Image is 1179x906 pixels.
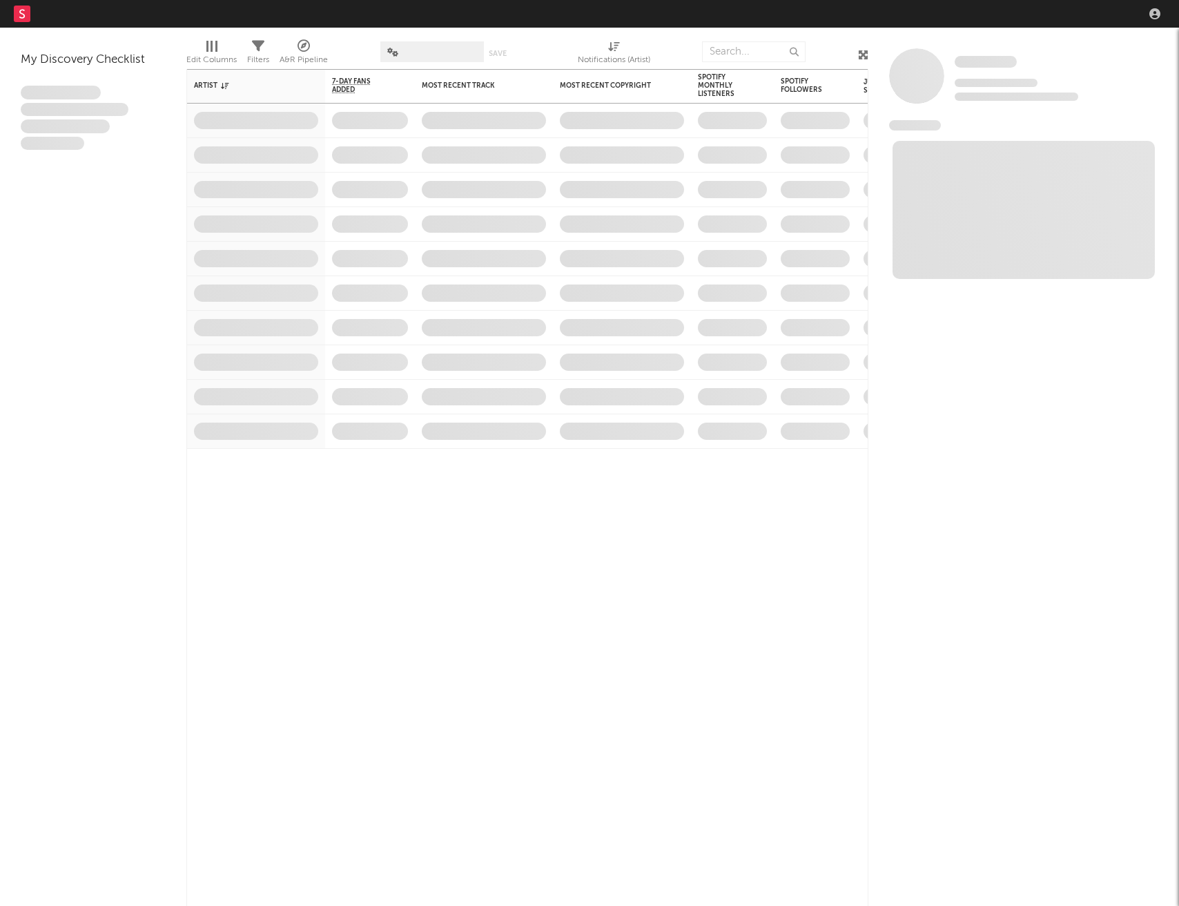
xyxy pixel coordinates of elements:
[578,52,650,68] div: Notifications (Artist)
[955,93,1078,101] span: 0 fans last week
[21,137,84,151] span: Aliquam viverra
[955,55,1017,69] a: Some Artist
[702,41,806,62] input: Search...
[186,35,237,75] div: Edit Columns
[560,81,663,90] div: Most Recent Copyright
[489,50,507,57] button: Save
[280,35,328,75] div: A&R Pipeline
[21,52,166,68] div: My Discovery Checklist
[864,78,898,95] div: Jump Score
[247,35,269,75] div: Filters
[955,56,1017,68] span: Some Artist
[186,52,237,68] div: Edit Columns
[781,77,829,94] div: Spotify Followers
[21,103,128,117] span: Integer aliquet in purus et
[422,81,525,90] div: Most Recent Track
[247,52,269,68] div: Filters
[955,79,1037,87] span: Tracking Since: [DATE]
[194,81,298,90] div: Artist
[698,73,746,98] div: Spotify Monthly Listeners
[332,77,387,94] span: 7-Day Fans Added
[21,119,110,133] span: Praesent ac interdum
[889,120,941,131] span: News Feed
[21,86,101,99] span: Lorem ipsum dolor
[578,35,650,75] div: Notifications (Artist)
[280,52,328,68] div: A&R Pipeline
